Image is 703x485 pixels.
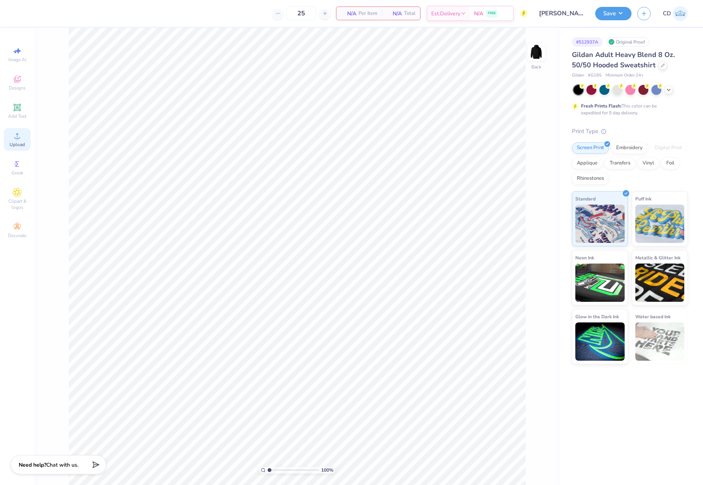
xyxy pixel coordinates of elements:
[572,50,675,70] span: Gildan Adult Heavy Blend 8 Oz. 50/50 Hooded Sweatshirt
[635,264,685,302] img: Metallic & Glitter Ink
[46,461,78,469] span: Chat with us.
[638,158,659,169] div: Vinyl
[661,158,679,169] div: Foil
[611,142,648,154] div: Embroidery
[595,7,632,20] button: Save
[575,264,625,302] img: Neon Ink
[635,312,671,321] span: Water based Ink
[635,205,685,243] img: Puff Ink
[19,461,46,469] strong: Need help?
[606,37,649,47] div: Original Proof
[581,103,675,116] div: This color can be expedited for 5 day delivery.
[572,37,602,47] div: # 512937A
[8,113,26,119] span: Add Text
[575,322,625,361] img: Glow in the Dark Ink
[9,85,26,91] span: Designs
[321,467,333,474] span: 100 %
[10,142,25,148] span: Upload
[650,142,687,154] div: Digital Print
[572,173,609,184] div: Rhinestones
[533,6,589,21] input: Untitled Design
[663,6,688,21] a: CD
[4,198,31,210] span: Clipart & logos
[572,158,602,169] div: Applique
[531,63,541,70] div: Back
[572,72,584,79] span: Gildan
[663,9,671,18] span: CD
[635,322,685,361] img: Water based Ink
[575,195,596,203] span: Standard
[8,57,26,63] span: Image AI
[575,254,594,262] span: Neon Ink
[431,10,460,18] span: Est. Delivery
[386,10,402,18] span: N/A
[341,10,356,18] span: N/A
[11,170,23,176] span: Greek
[575,312,619,321] span: Glow in the Dark Ink
[572,127,688,136] div: Print Type
[404,10,416,18] span: Total
[673,6,688,21] img: Cedric Diasanta
[529,44,544,60] img: Back
[605,158,635,169] div: Transfers
[8,233,26,239] span: Decorate
[635,195,651,203] span: Puff Ink
[572,142,609,154] div: Screen Print
[581,103,622,109] strong: Fresh Prints Flash:
[359,10,377,18] span: Per Item
[286,7,316,20] input: – –
[575,205,625,243] img: Standard
[474,10,483,18] span: N/A
[588,72,602,79] span: # G185
[488,11,496,16] span: FREE
[606,72,644,79] span: Minimum Order: 24 +
[635,254,680,262] span: Metallic & Glitter Ink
